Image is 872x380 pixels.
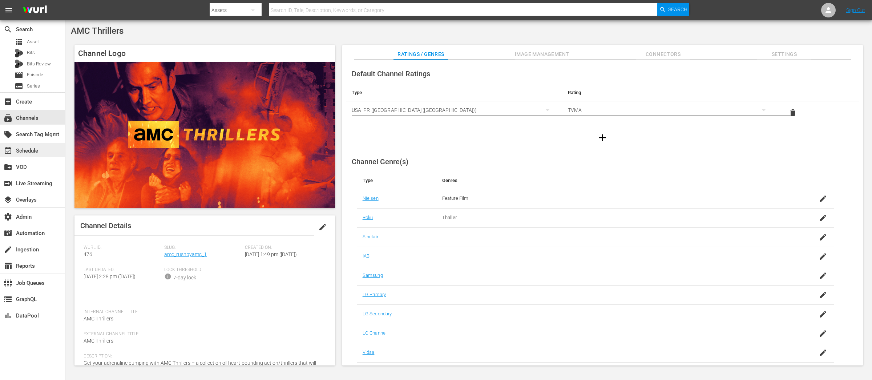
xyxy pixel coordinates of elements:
[784,104,802,121] button: delete
[84,245,161,251] span: Wurl ID:
[562,84,778,101] th: Rating
[84,267,161,273] span: Last Updated:
[27,60,51,68] span: Bits Review
[4,163,12,171] span: VOD
[4,229,12,238] span: Automation
[363,195,379,201] a: Nielsen
[74,45,335,62] h4: Channel Logo
[84,338,113,344] span: AMC Thrillers
[346,84,859,124] table: simple table
[568,100,772,120] div: TVMA
[668,3,687,16] span: Search
[27,49,35,56] span: Bits
[352,69,430,78] span: Default Channel Ratings
[245,245,322,251] span: Created On:
[164,267,241,273] span: Lock Threshold:
[846,7,865,13] a: Sign Out
[80,221,131,230] span: Channel Details
[84,251,92,257] span: 476
[74,62,335,208] img: AMC Thrillers
[318,223,327,231] span: edit
[363,292,386,297] a: LG Primary
[436,172,781,189] th: Genres
[657,3,689,16] button: Search
[4,97,12,106] span: Create
[636,50,690,59] span: Connectors
[363,215,373,220] a: Roku
[4,179,12,188] span: Live Streaming
[84,353,322,359] span: Description:
[4,25,12,34] span: Search
[15,60,23,68] div: Bits Review
[84,309,322,315] span: Internal Channel Title:
[15,71,23,80] span: Episode
[17,2,52,19] img: ans4CAIJ8jUAAAAAAAAAAAAAAAAAAAAAAAAgQb4GAAAAAAAAAAAAAAAAAAAAAAAAJMjXAAAAAAAAAAAAAAAAAAAAAAAAgAT5G...
[352,100,556,120] div: USA_PR ([GEOGRAPHIC_DATA] ([GEOGRAPHIC_DATA]))
[27,38,39,45] span: Asset
[15,37,23,46] span: Asset
[4,279,12,287] span: Job Queues
[363,253,370,259] a: IAB
[164,251,207,257] a: amc_rushbyamc_1
[363,234,378,239] a: Sinclair
[515,50,569,59] span: Image Management
[788,108,797,117] span: delete
[4,195,12,204] span: Overlays
[757,50,811,59] span: Settings
[357,172,436,189] th: Type
[314,218,331,236] button: edit
[346,84,562,101] th: Type
[352,157,408,166] span: Channel Genre(s)
[4,245,12,254] span: Ingestion
[27,71,43,78] span: Episode
[164,245,241,251] span: Slug:
[15,49,23,57] div: Bits
[15,82,23,90] span: Series
[363,272,383,278] a: Samsung
[363,349,375,355] a: Vidaa
[71,26,124,36] span: AMC Thrillers
[4,213,12,221] span: Admin
[84,316,113,322] span: AMC Thrillers
[164,273,171,280] span: info
[363,311,392,316] a: LG Secondary
[4,295,12,304] span: GraphQL
[27,82,40,90] span: Series
[393,50,448,59] span: Ratings / Genres
[4,311,12,320] span: DataPool
[363,330,387,336] a: LG Channel
[4,114,12,122] span: Channels
[245,251,297,257] span: [DATE] 1:49 pm ([DATE])
[4,262,12,270] span: Reports
[4,146,12,155] span: Schedule
[84,360,316,373] span: Get your adrenaline pumping with AMC Thrillers – a collection of heart-pounding action/thrillers ...
[4,130,12,139] span: Search Tag Mgmt
[84,274,136,279] span: [DATE] 2:28 pm ([DATE])
[173,274,196,282] div: 7-day lock
[4,6,13,15] span: menu
[84,331,322,337] span: External Channel Title:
